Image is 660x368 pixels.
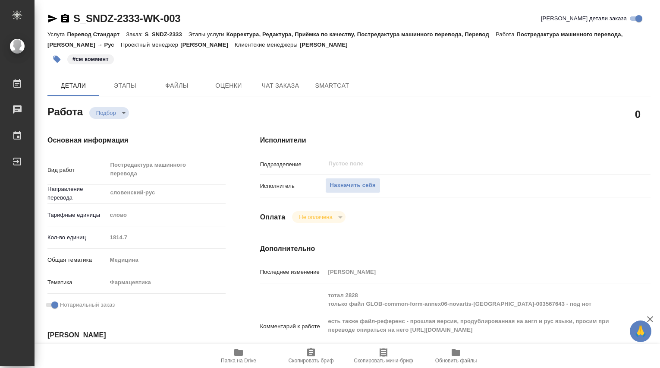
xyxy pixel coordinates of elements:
[630,320,651,342] button: 🙏
[107,275,226,290] div: Фармацевтика
[260,244,651,254] h4: Дополнительно
[189,31,226,38] p: Этапы услуги
[208,80,249,91] span: Оценки
[47,50,66,69] button: Добавить тэг
[347,344,420,368] button: Скопировать мини-бриф
[107,253,226,267] div: Медицина
[633,322,648,340] span: 🙏
[121,41,180,48] p: Проектный менеджер
[260,135,651,146] h4: Исполнители
[325,266,618,278] input: Пустое поле
[260,268,325,276] p: Последнее изменение
[260,322,325,331] p: Комментарий к работе
[325,288,618,363] textarea: тотал 2828 только файл GLOB-common-form-annex06-novartis-[GEOGRAPHIC_DATA]-003567643 - под нот ес...
[260,182,325,190] p: Исполнитель
[72,55,109,63] p: #см коммент
[260,80,301,91] span: Чат заказа
[67,31,126,38] p: Перевод Стандарт
[47,166,107,174] p: Вид работ
[107,208,226,222] div: слово
[221,358,256,364] span: Папка на Drive
[292,211,345,223] div: Подбор
[435,358,477,364] span: Обновить файлы
[180,41,235,48] p: [PERSON_NAME]
[288,358,333,364] span: Скопировать бриф
[126,31,145,38] p: Заказ:
[300,41,354,48] p: [PERSON_NAME]
[47,185,107,202] p: Направление перевода
[202,344,275,368] button: Папка на Drive
[66,55,115,62] span: см коммент
[107,231,226,244] input: Пустое поле
[47,330,226,340] h4: [PERSON_NAME]
[260,160,325,169] p: Подразделение
[145,31,189,38] p: S_SNDZ-2333
[420,344,492,368] button: Обновить файлы
[47,13,58,24] button: Скопировать ссылку для ЯМессенджера
[47,256,107,264] p: Общая тематика
[47,103,83,119] h2: Работа
[73,13,180,24] a: S_SNDZ-2333-WK-003
[496,31,517,38] p: Работа
[47,211,107,219] p: Тарифные единицы
[60,13,70,24] button: Скопировать ссылку
[47,233,107,242] p: Кол-во единиц
[260,212,286,222] h4: Оплата
[47,278,107,287] p: Тематика
[275,344,347,368] button: Скопировать бриф
[541,14,627,23] span: [PERSON_NAME] детали заказа
[635,107,641,121] h2: 0
[104,80,146,91] span: Этапы
[94,109,119,117] button: Подбор
[156,80,198,91] span: Файлы
[89,107,129,119] div: Подбор
[60,301,115,309] span: Нотариальный заказ
[235,41,300,48] p: Клиентские менеджеры
[296,213,335,221] button: Не оплачена
[330,181,376,190] span: Назначить себя
[354,358,413,364] span: Скопировать мини-бриф
[325,178,380,193] button: Назначить себя
[328,159,598,169] input: Пустое поле
[226,31,496,38] p: Корректура, Редактура, Приёмка по качеству, Постредактура машинного перевода, Перевод
[311,80,353,91] span: SmartCat
[47,135,226,146] h4: Основная информация
[53,80,94,91] span: Детали
[47,31,67,38] p: Услуга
